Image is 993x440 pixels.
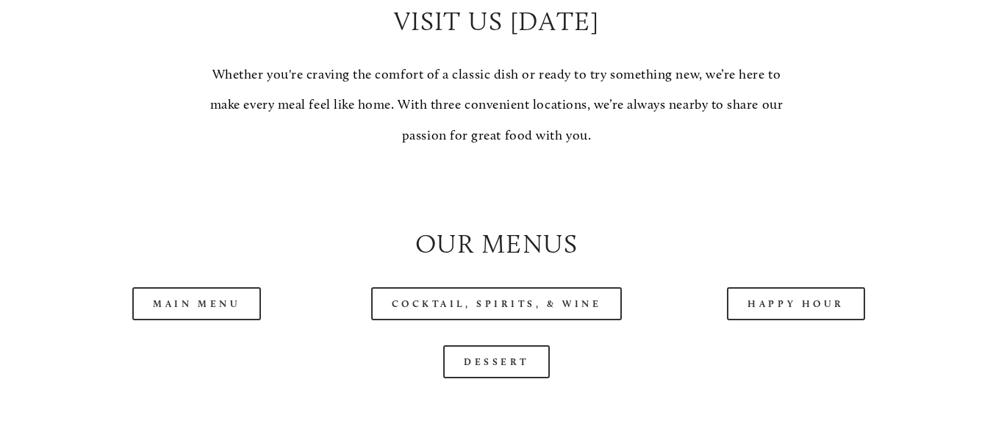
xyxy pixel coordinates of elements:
a: Cocktail, Spirits, & Wine [371,287,623,320]
a: Happy Hour [727,287,865,320]
a: Dessert [443,345,550,378]
a: Main Menu [132,287,261,320]
p: Whether you're craving the comfort of a classic dish or ready to try something new, we’re here to... [209,59,784,151]
h2: Our Menus [60,226,933,262]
